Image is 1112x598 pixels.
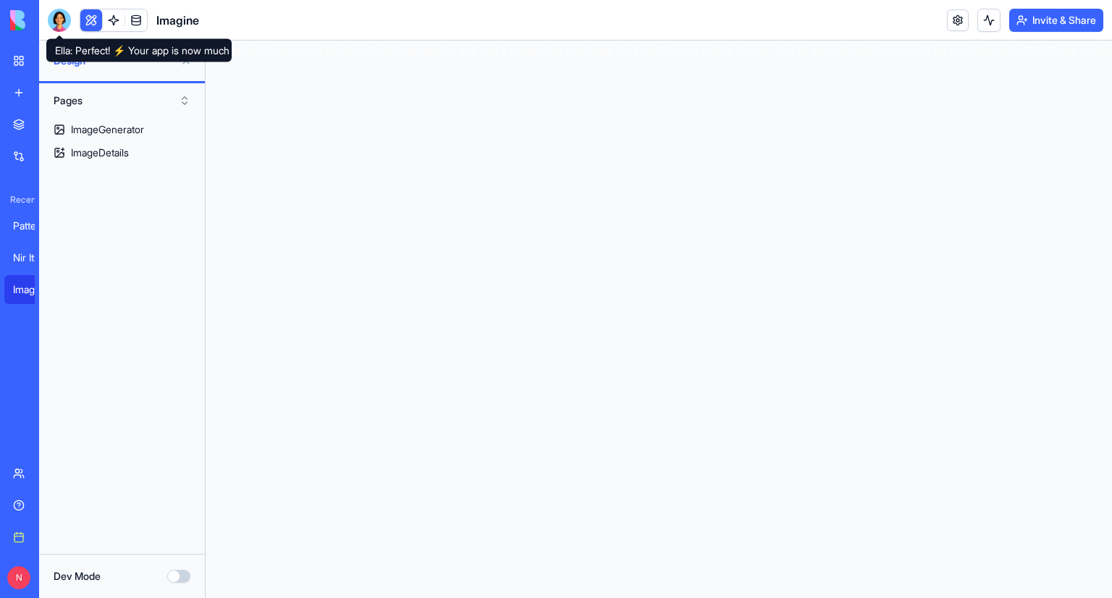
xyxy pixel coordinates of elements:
[156,12,199,29] span: Imagine
[71,146,129,160] div: ImageDetails
[4,211,62,240] a: Pattern Hunter Pro
[54,569,101,584] label: Dev Mode
[13,250,54,265] div: Nir Itzik - Developer Portfolio
[39,141,205,164] a: ImageDetails
[13,282,54,297] div: Imagine
[4,194,35,206] span: Recent
[1009,9,1103,32] button: Invite & Share
[46,89,198,112] button: Pages
[10,10,100,30] img: logo
[4,243,62,272] a: Nir Itzik - Developer Portfolio
[71,122,144,137] div: ImageGenerator
[4,275,62,304] a: Imagine
[13,219,54,233] div: Pattern Hunter Pro
[7,566,30,589] span: N
[39,118,205,141] a: ImageGenerator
